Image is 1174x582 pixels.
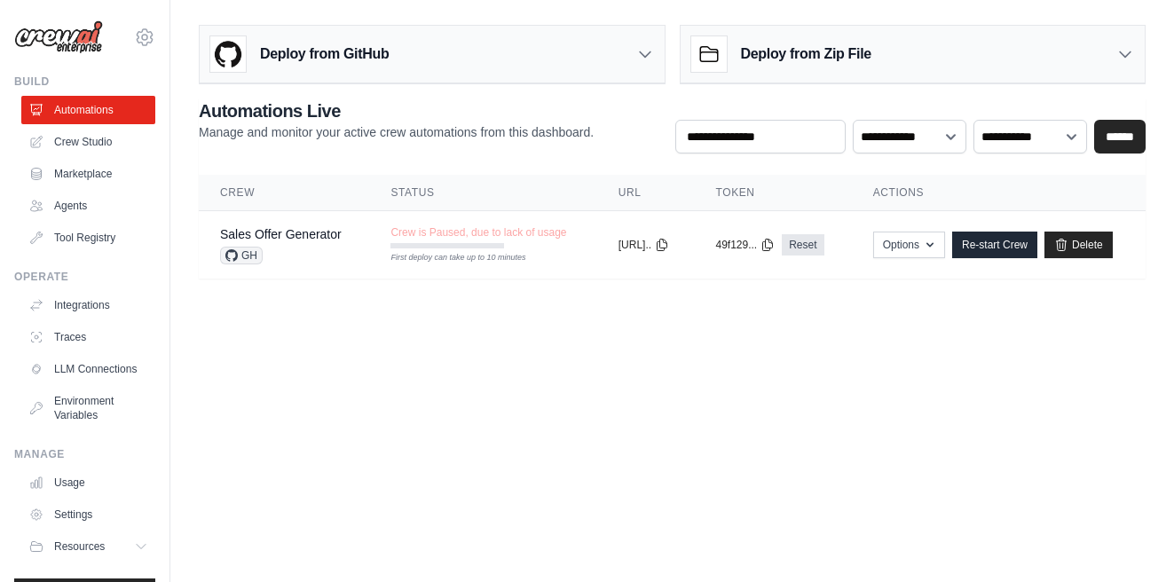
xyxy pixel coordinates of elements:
[21,160,155,188] a: Marketplace
[199,123,594,141] p: Manage and monitor your active crew automations from this dashboard.
[21,128,155,156] a: Crew Studio
[199,175,369,211] th: Crew
[14,270,155,284] div: Operate
[21,96,155,124] a: Automations
[952,232,1037,258] a: Re-start Crew
[390,252,504,264] div: First deploy can take up to 10 minutes
[220,227,342,241] a: Sales Offer Generator
[14,20,103,54] img: Logo
[21,192,155,220] a: Agents
[782,234,823,256] a: Reset
[390,225,566,240] span: Crew is Paused, due to lack of usage
[1044,232,1113,258] a: Delete
[199,98,594,123] h2: Automations Live
[21,387,155,429] a: Environment Variables
[715,238,775,252] button: 49f129...
[210,36,246,72] img: GitHub Logo
[873,232,945,258] button: Options
[21,355,155,383] a: LLM Connections
[220,247,263,264] span: GH
[21,224,155,252] a: Tool Registry
[21,323,155,351] a: Traces
[21,291,155,319] a: Integrations
[14,447,155,461] div: Manage
[694,175,851,211] th: Token
[21,468,155,497] a: Usage
[369,175,596,211] th: Status
[852,175,1146,211] th: Actions
[54,539,105,554] span: Resources
[14,75,155,89] div: Build
[21,500,155,529] a: Settings
[260,43,389,65] h3: Deploy from GitHub
[21,532,155,561] button: Resources
[741,43,871,65] h3: Deploy from Zip File
[597,175,695,211] th: URL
